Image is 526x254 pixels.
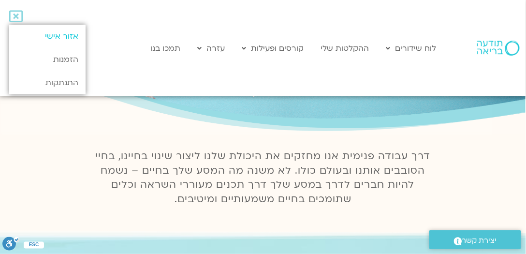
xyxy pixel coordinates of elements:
a: ההקלטות שלי [316,39,374,58]
img: תודעה בריאה [477,41,520,55]
a: עזרה [193,39,230,58]
a: לוח שידורים [381,39,441,58]
a: קורסים ופעילות [237,39,309,58]
a: אזור אישי [9,25,86,48]
a: יצירת קשר [429,230,521,249]
a: הזמנות [9,48,86,71]
a: התנתקות [9,71,86,94]
span: יצירת קשר [462,234,497,247]
p: דרך עבודה פנימית אנו מחזקים את היכולת שלנו ליצור שינוי בחיינו, בחיי הסובבים אותנו ובעולם כולו. לא... [90,149,436,207]
a: תמכו בנו [146,39,186,58]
